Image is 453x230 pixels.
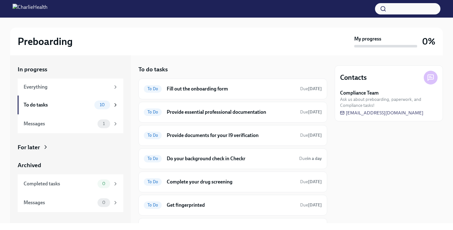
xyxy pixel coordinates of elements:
[18,193,123,212] a: Messages0
[24,180,95,187] div: Completed tasks
[144,203,162,207] span: To Do
[299,156,322,161] span: Due
[308,86,322,91] strong: [DATE]
[144,179,162,184] span: To Do
[18,65,123,74] a: In progress
[18,174,123,193] a: Completed tasks0
[300,86,322,92] span: August 30th, 2025 09:00
[300,109,322,115] span: Due
[18,143,40,151] div: For later
[144,154,322,164] a: To DoDo your background check in CheckrDuein a day
[300,202,322,208] span: Due
[24,199,95,206] div: Messages
[422,36,435,47] h3: 0%
[354,36,381,42] strong: My progress
[18,143,123,151] a: For later
[144,86,162,91] span: To Do
[340,73,367,82] h4: Contacts
[300,132,322,138] span: September 4th, 2025 09:00
[167,109,295,116] h6: Provide essential professional documentation
[167,202,295,209] h6: Get fingerprinted
[18,114,123,133] a: Messages1
[24,84,110,90] div: Everything
[144,107,322,117] a: To DoProvide essential professional documentationDue[DATE]
[144,133,162,138] span: To Do
[138,65,168,74] h5: To do tasks
[340,110,423,116] a: [EMAIL_ADDRESS][DOMAIN_NAME]
[18,96,123,114] a: To do tasks10
[18,79,123,96] a: Everything
[18,161,123,169] a: Archived
[144,130,322,140] a: To DoProvide documents for your I9 verificationDue[DATE]
[24,120,95,127] div: Messages
[300,179,322,184] span: Due
[167,85,295,92] h6: Fill out the onboarding form
[24,101,92,108] div: To do tasks
[300,133,322,138] span: Due
[98,181,109,186] span: 0
[144,177,322,187] a: To DoComplete your drug screeningDue[DATE]
[340,90,379,96] strong: Compliance Team
[144,84,322,94] a: To DoFill out the onboarding formDue[DATE]
[13,4,48,14] img: CharlieHealth
[144,200,322,210] a: To DoGet fingerprintedDue[DATE]
[167,178,295,185] h6: Complete your drug screening
[18,35,73,48] h2: Preboarding
[300,86,322,91] span: Due
[308,133,322,138] strong: [DATE]
[167,132,295,139] h6: Provide documents for your I9 verification
[308,179,322,184] strong: [DATE]
[308,109,322,115] strong: [DATE]
[340,96,438,108] span: Ask us about preboarding, paperwork, and Compliance tasks!
[308,202,322,208] strong: [DATE]
[300,179,322,185] span: September 4th, 2025 09:00
[144,110,162,114] span: To Do
[144,156,162,161] span: To Do
[300,109,322,115] span: September 3rd, 2025 09:00
[96,102,109,107] span: 10
[307,156,322,161] strong: in a day
[300,202,322,208] span: September 4th, 2025 09:00
[99,121,109,126] span: 1
[98,200,109,205] span: 0
[299,156,322,162] span: August 31st, 2025 09:00
[167,155,294,162] h6: Do your background check in Checkr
